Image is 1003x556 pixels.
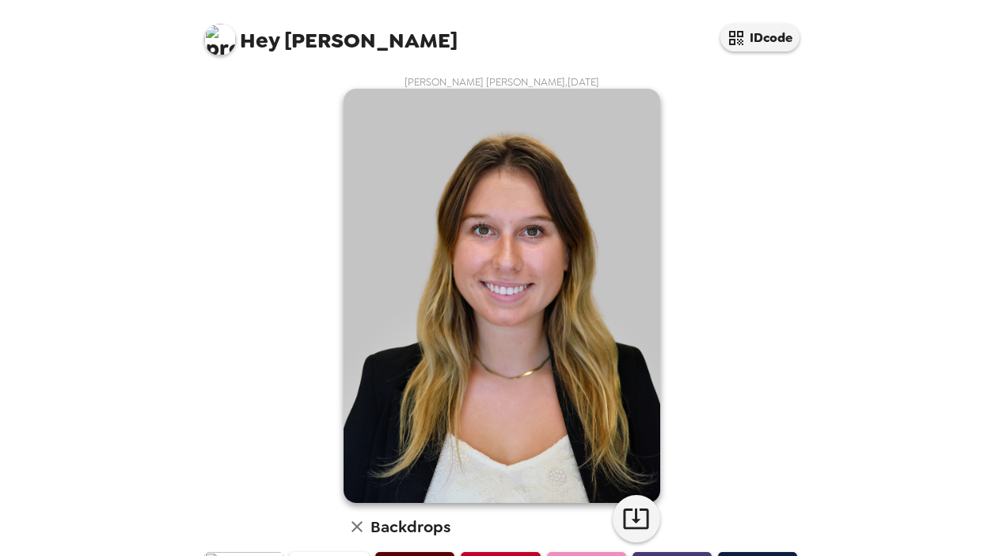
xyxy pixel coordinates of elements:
h6: Backdrops [370,514,450,539]
span: [PERSON_NAME] [204,16,458,51]
img: profile pic [204,24,236,55]
button: IDcode [720,24,800,51]
span: [PERSON_NAME] [PERSON_NAME] , [DATE] [405,75,599,89]
img: user [344,89,660,503]
span: Hey [240,26,279,55]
